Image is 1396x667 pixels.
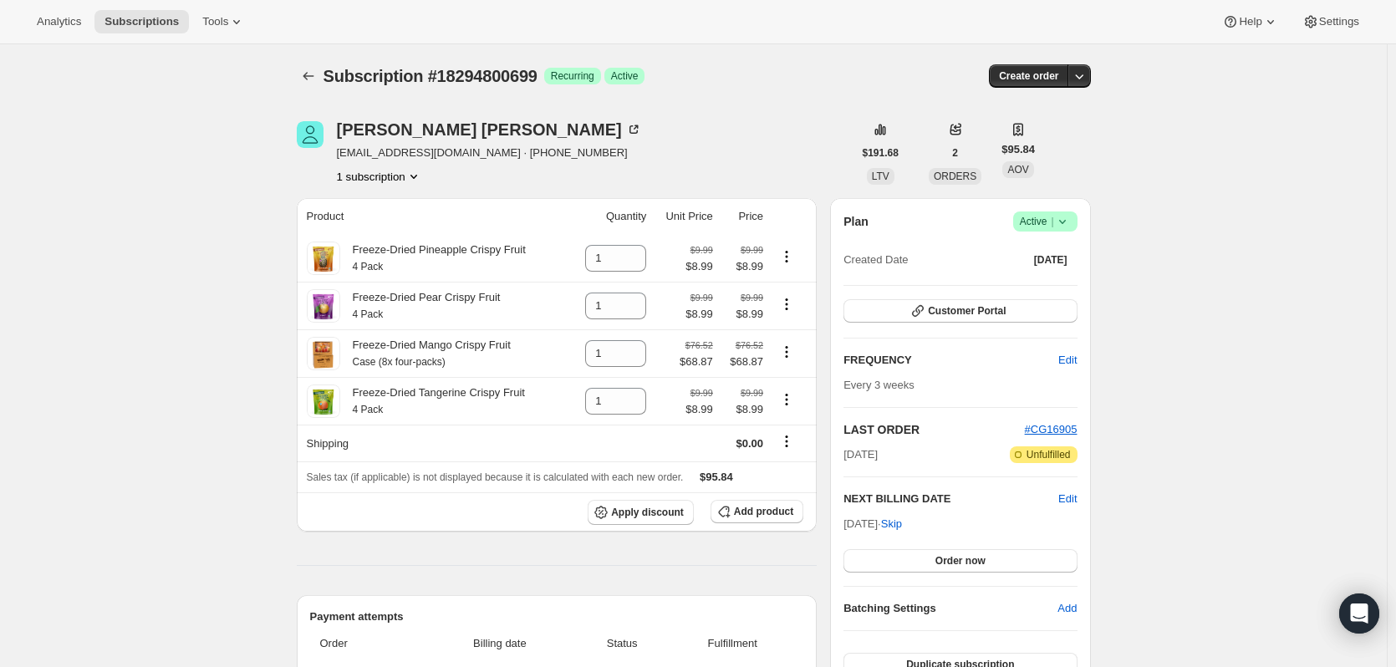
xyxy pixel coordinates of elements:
[1047,595,1087,622] button: Add
[723,258,763,275] span: $8.99
[843,379,915,391] span: Every 3 weeks
[773,247,800,266] button: Product actions
[690,388,713,398] small: $9.99
[685,401,713,418] span: $8.99
[297,198,569,235] th: Product
[651,198,717,235] th: Unit Price
[192,10,255,33] button: Tools
[1319,15,1359,28] span: Settings
[1058,491,1077,507] button: Edit
[685,340,713,350] small: $76.52
[337,121,642,138] div: [PERSON_NAME] [PERSON_NAME]
[934,171,976,182] span: ORDERS
[337,145,642,161] span: [EMAIL_ADDRESS][DOMAIN_NAME] · [PHONE_NUMBER]
[935,554,986,568] span: Order now
[104,15,179,28] span: Subscriptions
[690,245,713,255] small: $9.99
[340,242,526,275] div: Freeze-Dried Pineapple Crispy Fruit
[297,64,320,88] button: Subscriptions
[881,516,902,532] span: Skip
[843,299,1077,323] button: Customer Portal
[307,384,340,418] img: product img
[551,69,594,83] span: Recurring
[1292,10,1369,33] button: Settings
[611,69,639,83] span: Active
[843,421,1024,438] h2: LAST ORDER
[297,121,324,148] span: Chloe Schmid
[1025,421,1078,438] button: #CG16905
[773,432,800,451] button: Shipping actions
[999,69,1058,83] span: Create order
[307,289,340,323] img: product img
[1020,213,1071,230] span: Active
[690,293,713,303] small: $9.99
[741,245,763,255] small: $9.99
[353,308,384,320] small: 4 Pack
[353,356,446,368] small: Case (8x four-packs)
[1024,248,1078,272] button: [DATE]
[989,64,1068,88] button: Create order
[297,425,569,461] th: Shipping
[1239,15,1261,28] span: Help
[734,505,793,518] span: Add product
[700,471,733,483] span: $95.84
[736,437,763,450] span: $0.00
[1001,141,1035,158] span: $95.84
[773,390,800,409] button: Product actions
[685,306,713,323] span: $8.99
[583,635,661,652] span: Status
[671,635,793,652] span: Fulfillment
[340,384,525,418] div: Freeze-Dried Tangerine Crispy Fruit
[843,352,1058,369] h2: FREQUENCY
[843,213,869,230] h2: Plan
[569,198,652,235] th: Quantity
[1057,600,1077,617] span: Add
[1025,423,1078,435] a: #CG16905
[680,354,713,370] span: $68.87
[723,306,763,323] span: $8.99
[340,289,501,323] div: Freeze-Dried Pear Crispy Fruit
[853,141,909,165] button: $191.68
[353,261,384,272] small: 4 Pack
[324,67,538,85] span: Subscription #18294800699
[863,146,899,160] span: $191.68
[685,258,713,275] span: $8.99
[307,471,684,483] span: Sales tax (if applicable) is not displayed because it is calculated with each new order.
[1051,215,1053,228] span: |
[307,242,340,275] img: product img
[310,625,422,662] th: Order
[843,446,878,463] span: [DATE]
[310,608,804,625] h2: Payment attempts
[427,635,573,652] span: Billing date
[843,517,902,530] span: [DATE] ·
[843,491,1058,507] h2: NEXT BILLING DATE
[843,600,1057,617] h6: Batching Settings
[1058,352,1077,369] span: Edit
[1007,164,1028,176] span: AOV
[1027,448,1071,461] span: Unfulfilled
[202,15,228,28] span: Tools
[871,511,912,537] button: Skip
[711,500,803,523] button: Add product
[741,293,763,303] small: $9.99
[741,388,763,398] small: $9.99
[611,506,684,519] span: Apply discount
[337,168,422,185] button: Product actions
[1339,593,1379,634] div: Open Intercom Messenger
[773,295,800,313] button: Product actions
[1212,10,1288,33] button: Help
[723,401,763,418] span: $8.99
[37,15,81,28] span: Analytics
[952,146,958,160] span: 2
[736,340,763,350] small: $76.52
[773,343,800,361] button: Product actions
[1034,253,1067,267] span: [DATE]
[340,337,511,370] div: Freeze-Dried Mango Crispy Fruit
[718,198,768,235] th: Price
[928,304,1006,318] span: Customer Portal
[94,10,189,33] button: Subscriptions
[27,10,91,33] button: Analytics
[942,141,968,165] button: 2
